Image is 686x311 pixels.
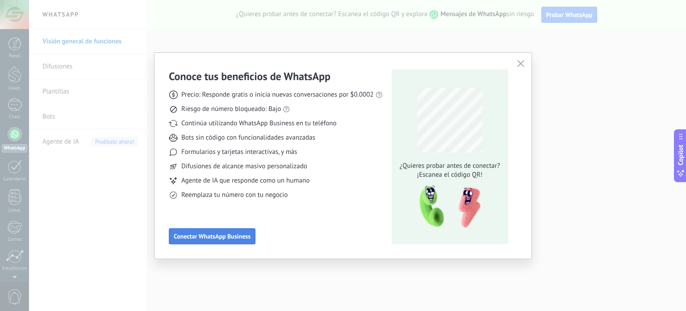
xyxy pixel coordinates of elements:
[181,148,297,157] span: Formularios y tarjetas interactivas, y más
[397,170,502,179] span: ¡Escanea el código QR!
[181,119,336,128] span: Continúa utilizando WhatsApp Business en tu teléfono
[397,162,502,170] span: ¿Quieres probar antes de conectar?
[174,233,251,239] span: Conectar WhatsApp Business
[169,69,330,83] h3: Conoce tus beneficios de WhatsApp
[412,183,482,231] img: qr-pic-1x.png
[181,176,310,185] span: Agente de IA que responde como un humano
[169,228,255,244] button: Conectar WhatsApp Business
[181,133,315,142] span: Bots sin código con funcionalidades avanzadas
[181,162,307,171] span: Difusiones de alcance masivo personalizado
[181,191,288,200] span: Reemplaza tu número con tu negocio
[181,105,281,114] span: Riesgo de número bloqueado: Bajo
[676,145,685,165] span: Copilot
[181,90,374,99] span: Precio: Responde gratis o inicia nuevas conversaciones por $0.0002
